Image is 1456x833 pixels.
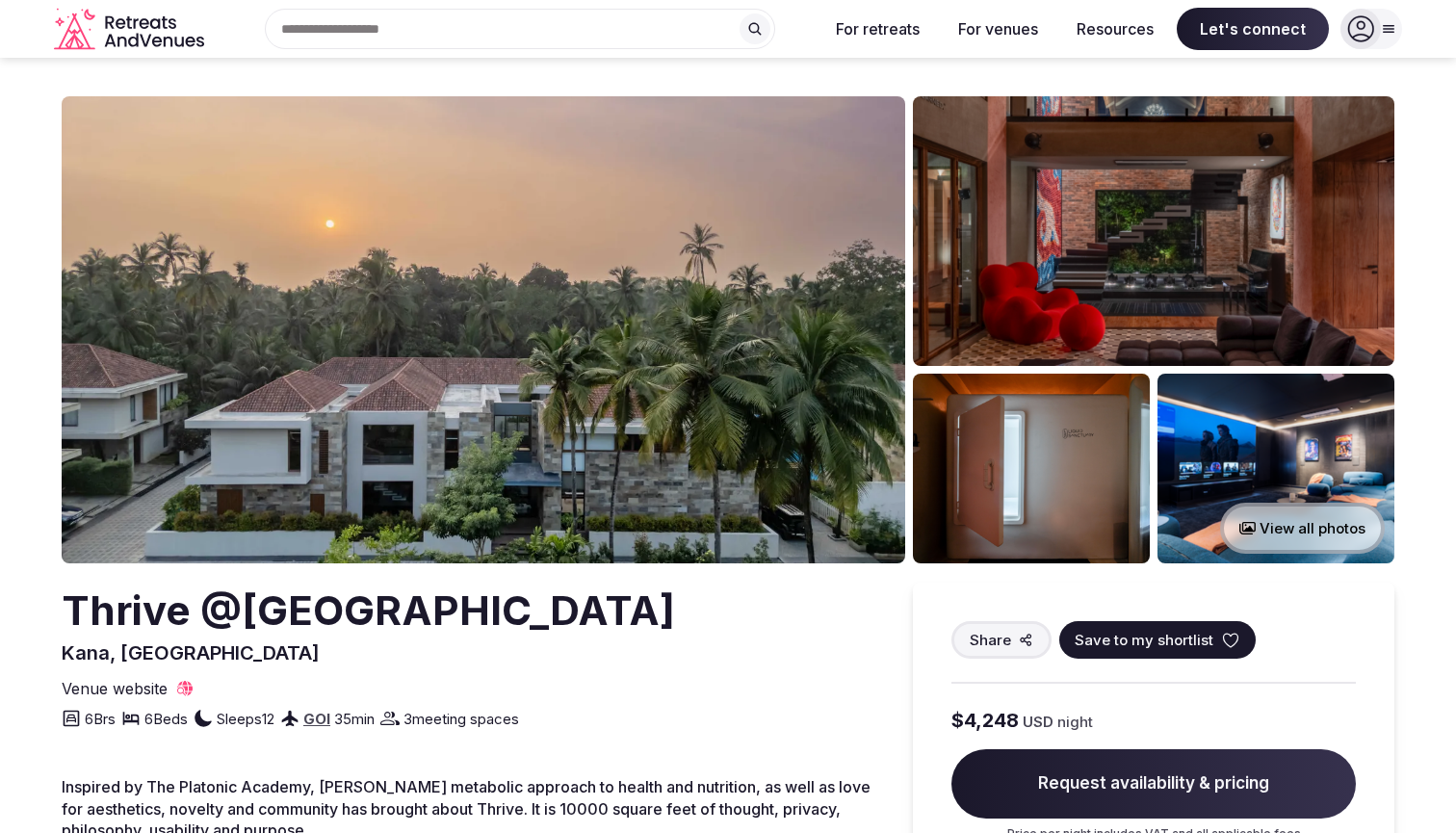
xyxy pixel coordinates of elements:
[303,710,330,728] a: GOI
[62,96,905,563] img: Venue cover photo
[1157,374,1394,563] img: Venue gallery photo
[943,8,1053,50] button: For venues
[1059,621,1256,659] button: Save to my shortlist
[54,8,208,51] a: Visit the homepage
[913,96,1394,366] img: Venue gallery photo
[1061,8,1169,50] button: Resources
[1075,630,1213,650] span: Save to my shortlist
[951,707,1019,734] span: $4,248
[403,709,519,729] span: 3 meeting spaces
[85,709,116,729] span: 6 Brs
[217,709,274,729] span: Sleeps 12
[1177,8,1329,50] span: Let's connect
[1220,503,1385,554] button: View all photos
[951,621,1052,659] button: Share
[62,641,320,664] span: Kana, [GEOGRAPHIC_DATA]
[1057,712,1093,732] span: night
[1023,712,1053,732] span: USD
[62,583,675,639] h2: Thrive @[GEOGRAPHIC_DATA]
[970,630,1011,650] span: Share
[62,678,195,699] a: Venue website
[54,8,208,51] svg: Retreats and Venues company logo
[820,8,935,50] button: For retreats
[144,709,188,729] span: 6 Beds
[334,709,375,729] span: 35 min
[951,749,1356,819] span: Request availability & pricing
[913,374,1150,563] img: Venue gallery photo
[62,678,168,699] span: Venue website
